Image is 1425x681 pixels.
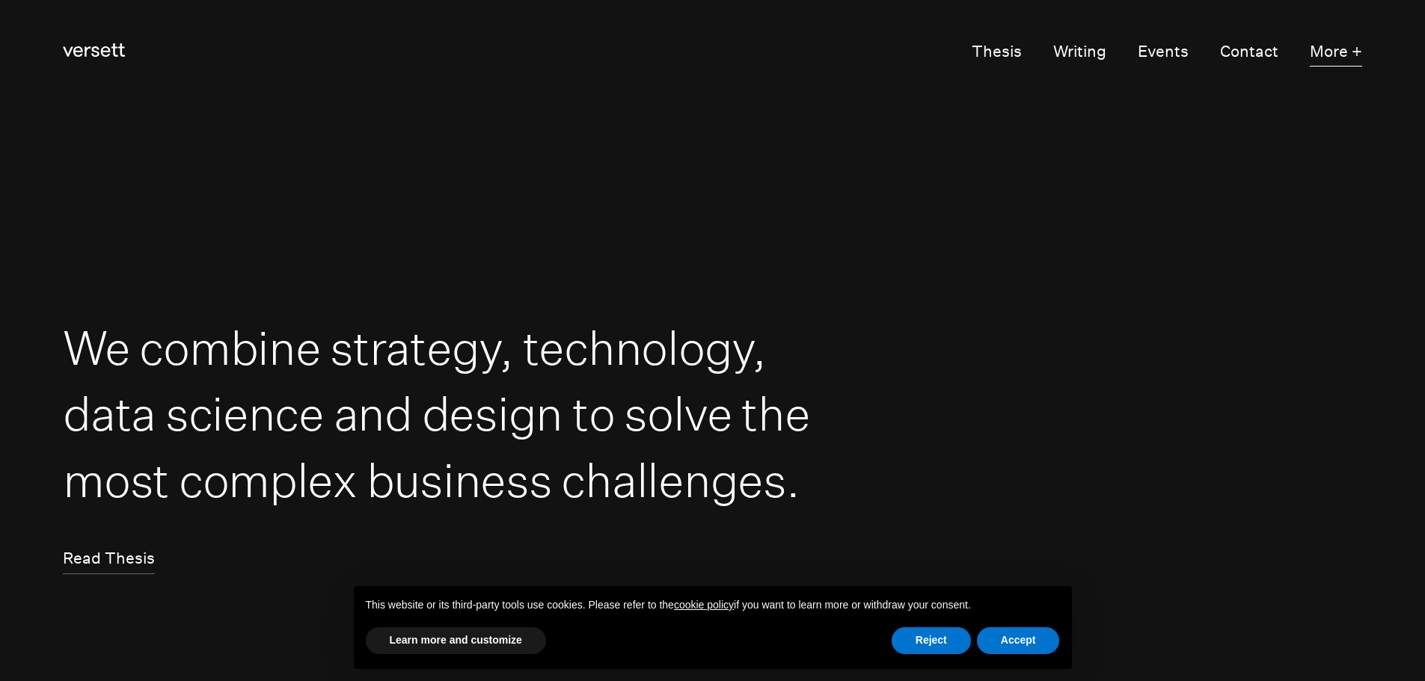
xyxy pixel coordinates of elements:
h1: We combine strategy, technology, data science and design to solve the most complex business chall... [63,315,818,513]
button: Reject [892,627,971,654]
button: Learn more and customize [366,627,546,654]
a: Contact [1220,37,1278,67]
div: This website or its third-party tools use cookies. Please refer to the if you want to learn more ... [354,586,1072,625]
a: Writing [1053,37,1106,67]
button: More + [1310,37,1362,67]
a: cookie policy [674,599,734,611]
button: Accept [977,627,1060,654]
a: Events [1138,37,1189,67]
a: Thesis [972,37,1022,67]
a: Read Thesis [63,544,155,574]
